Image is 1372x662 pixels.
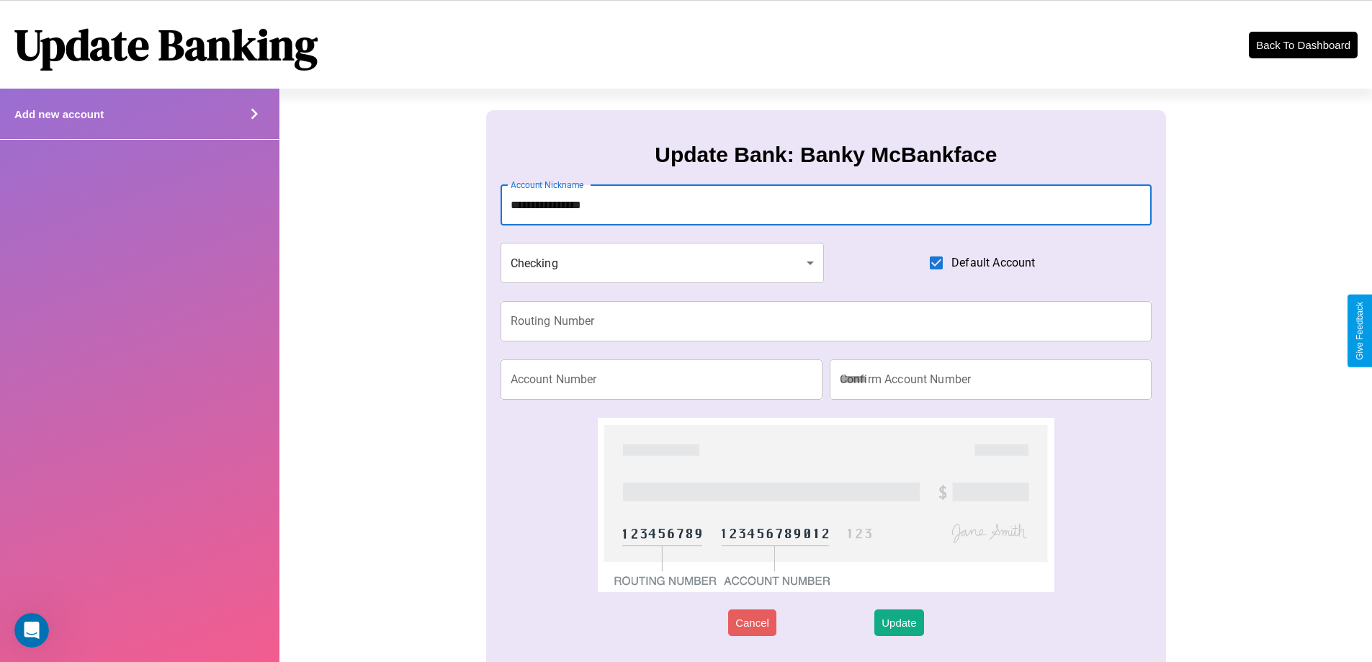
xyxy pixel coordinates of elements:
button: Update [874,609,923,636]
button: Cancel [728,609,776,636]
button: Back To Dashboard [1249,32,1358,58]
span: Default Account [951,254,1035,272]
div: Give Feedback [1355,302,1365,360]
img: check [598,418,1054,592]
label: Account Nickname [511,179,584,191]
h1: Update Banking [14,15,318,74]
h4: Add new account [14,108,104,120]
iframe: Intercom live chat [14,613,49,648]
div: Checking [501,243,825,283]
h3: Update Bank: Banky McBankface [655,143,997,167]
